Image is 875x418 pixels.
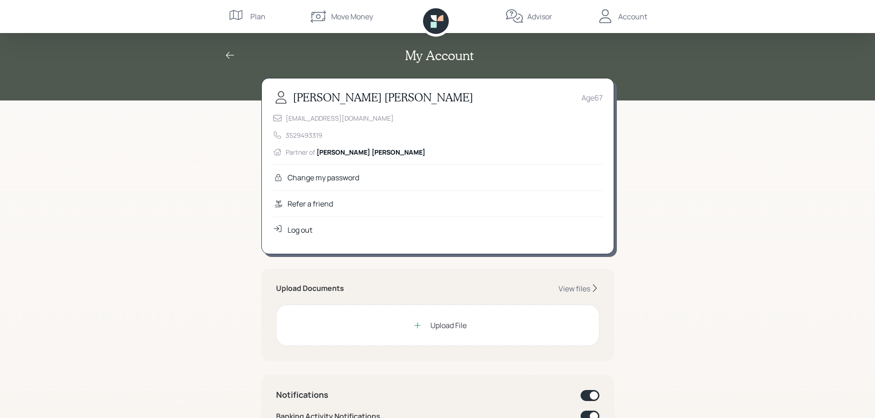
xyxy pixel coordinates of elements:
div: Log out [288,224,312,235]
div: Plan [250,11,265,22]
div: Refer a friend [288,198,333,209]
div: Account [618,11,647,22]
div: [EMAIL_ADDRESS][DOMAIN_NAME] [286,113,394,123]
h3: [PERSON_NAME] [PERSON_NAME] [293,91,473,104]
div: Age 67 [581,92,603,103]
div: View files [559,284,590,294]
div: Advisor [527,11,552,22]
div: Change my password [288,172,359,183]
h4: Notifications [276,390,328,400]
h2: My Account [405,48,474,63]
div: Partner of [286,147,425,157]
div: Upload File [430,320,467,331]
h5: Upload Documents [276,284,344,293]
div: 3529493319 [286,130,322,140]
div: Move Money [331,11,373,22]
span: [PERSON_NAME] [PERSON_NAME] [316,148,425,156]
